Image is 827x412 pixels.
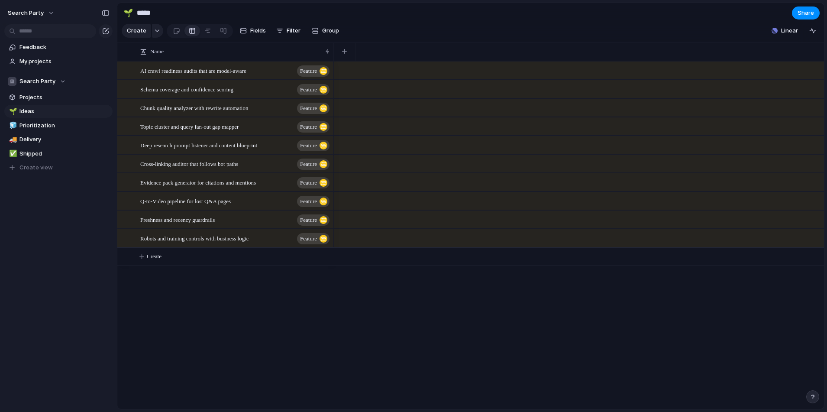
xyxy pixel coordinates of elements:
[297,233,330,244] button: Feature
[781,26,798,35] span: Linear
[768,24,801,37] button: Linear
[9,120,15,130] div: 🧊
[322,26,339,35] span: Group
[297,159,330,170] button: Feature
[297,121,330,133] button: Feature
[798,9,814,17] span: Share
[8,121,16,130] button: 🧊
[121,6,135,20] button: 🌱
[140,103,248,113] span: Chunk quality analyzer with rewrite automation
[297,177,330,188] button: Feature
[19,135,110,144] span: Delivery
[250,26,266,35] span: Fields
[297,196,330,207] button: Feature
[9,107,15,117] div: 🌱
[297,84,330,95] button: Feature
[19,43,110,52] span: Feedback
[140,233,249,243] span: Robots and training controls with business logic
[297,65,330,77] button: Feature
[287,26,300,35] span: Filter
[300,214,317,226] span: Feature
[4,55,113,68] a: My projects
[297,103,330,114] button: Feature
[19,121,110,130] span: Prioritization
[140,84,233,94] span: Schema coverage and confidence scoring
[4,119,113,132] a: 🧊Prioritization
[19,57,110,66] span: My projects
[140,196,231,206] span: Q-to-Video pipeline for lost Q&A pages
[19,107,110,116] span: Ideas
[140,177,256,187] span: Evidence pack generator for citations and mentions
[792,6,820,19] button: Share
[8,135,16,144] button: 🚚
[9,149,15,159] div: ✅
[300,158,317,170] span: Feature
[4,133,113,146] a: 🚚Delivery
[140,159,238,169] span: Cross-linking auditor that follows bot paths
[19,163,53,172] span: Create view
[273,24,304,38] button: Filter
[300,195,317,208] span: Feature
[4,91,113,104] a: Projects
[297,140,330,151] button: Feature
[4,147,113,160] a: ✅Shipped
[140,121,239,131] span: Topic cluster and query fan-out gap mapper
[300,139,317,152] span: Feature
[8,9,44,17] span: Search Party
[4,105,113,118] a: 🌱Ideas
[297,214,330,226] button: Feature
[140,214,215,224] span: Freshness and recency guardrails
[307,24,343,38] button: Group
[4,75,113,88] button: Search Party
[300,102,317,114] span: Feature
[300,233,317,245] span: Feature
[19,149,110,158] span: Shipped
[19,93,110,102] span: Projects
[8,149,16,158] button: ✅
[300,65,317,77] span: Feature
[4,161,113,174] button: Create view
[9,135,15,145] div: 🚚
[19,77,55,86] span: Search Party
[147,252,162,261] span: Create
[150,47,164,56] span: Name
[300,84,317,96] span: Feature
[4,41,113,54] a: Feedback
[300,177,317,189] span: Feature
[140,140,257,150] span: Deep research prompt listener and content blueprint
[4,6,59,20] button: Search Party
[8,107,16,116] button: 🌱
[122,24,151,38] button: Create
[300,121,317,133] span: Feature
[236,24,269,38] button: Fields
[140,65,246,75] span: AI crawl readiness audits that are model-aware
[123,7,133,19] div: 🌱
[127,26,146,35] span: Create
